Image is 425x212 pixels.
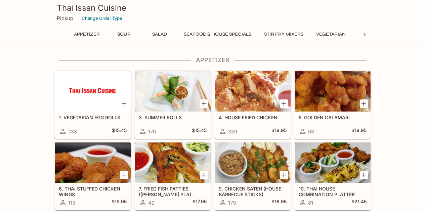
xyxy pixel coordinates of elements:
a: 5. GOLDEN CALAMARI63$19.95 [294,71,371,139]
button: Soup [109,30,139,39]
button: Noodles [355,30,385,39]
button: Seafood & House Specials [180,30,255,39]
button: Vegetarian [312,30,349,39]
span: 176 [148,128,156,135]
h5: 5. GOLDEN CALAMARI [299,115,367,120]
div: 1. VEGETARIAN EGG ROLLS [55,71,131,112]
button: Add 3. SUMMER ROLLS [200,99,208,108]
h5: $19.95 [112,199,127,207]
button: Add 7. FRIED FISH PATTIES (TOD MUN PLA) [200,171,208,179]
a: 7. FRIED FISH PATTIES ([PERSON_NAME] PLA)42$17.95 [134,142,211,210]
div: 6. THAI STUFFED CHICKEN WINGS [55,142,131,183]
a: 3. SUMMER ROLLS176$15.45 [134,71,211,139]
h5: 3. SUMMER ROLLS [139,115,207,120]
a: 4. HOUSE FRIED CHICKEN339$19.95 [214,71,291,139]
span: 42 [148,200,155,206]
button: Add 4. HOUSE FRIED CHICKEN [280,99,288,108]
h5: $16.95 [271,199,287,207]
h5: $15.45 [112,127,127,135]
h4: Appetizer [54,56,371,64]
h5: 9. CHICKEN SATEH (HOUSE BARBECUE STICKS) [219,186,287,197]
a: 6. THAI STUFFED CHICKEN WINGS113$19.95 [54,142,131,210]
button: Stir Fry Mixers [260,30,307,39]
h5: $19.95 [271,127,287,135]
h5: 6. THAI STUFFED CHICKEN WINGS [59,186,127,197]
span: 733 [68,128,77,135]
h5: 7. FRIED FISH PATTIES ([PERSON_NAME] PLA) [139,186,207,197]
span: 113 [68,200,75,206]
button: Change Order Type [79,13,125,24]
button: Appetizer [70,30,103,39]
h5: $15.45 [192,127,207,135]
a: 9. CHICKEN SATEH (HOUSE BARBECUE STICKS)179$16.95 [214,142,291,210]
h5: 10. THAI HOUSE COMBINATION PLATTER [299,186,367,197]
h3: Thai Issan Cuisine [57,3,369,13]
h5: 4. HOUSE FRIED CHICKEN [219,115,287,120]
div: 7. FRIED FISH PATTIES (TOD MUN PLA) [135,142,211,183]
a: 1. VEGETARIAN EGG ROLLS733$15.45 [54,71,131,139]
span: 63 [308,128,314,135]
div: 10. THAI HOUSE COMBINATION PLATTER [295,142,371,183]
h5: $21.45 [351,199,367,207]
div: 9. CHICKEN SATEH (HOUSE BARBECUE STICKS) [215,142,291,183]
h5: $17.95 [193,199,207,207]
button: Add 5. GOLDEN CALAMARI [360,99,368,108]
button: Add 1. VEGETARIAN EGG ROLLS [120,99,128,108]
div: 5. GOLDEN CALAMARI [295,71,371,112]
span: 179 [228,200,236,206]
span: 81 [308,200,313,206]
p: Pickup [57,15,73,22]
div: 3. SUMMER ROLLS [135,71,211,112]
button: Add 9. CHICKEN SATEH (HOUSE BARBECUE STICKS) [280,171,288,179]
a: 10. THAI HOUSE COMBINATION PLATTER81$21.45 [294,142,371,210]
button: Add 10. THAI HOUSE COMBINATION PLATTER [360,171,368,179]
button: Salad [144,30,175,39]
button: Add 6. THAI STUFFED CHICKEN WINGS [120,171,128,179]
span: 339 [228,128,237,135]
h5: $19.95 [351,127,367,135]
h5: 1. VEGETARIAN EGG ROLLS [59,115,127,120]
div: 4. HOUSE FRIED CHICKEN [215,71,291,112]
